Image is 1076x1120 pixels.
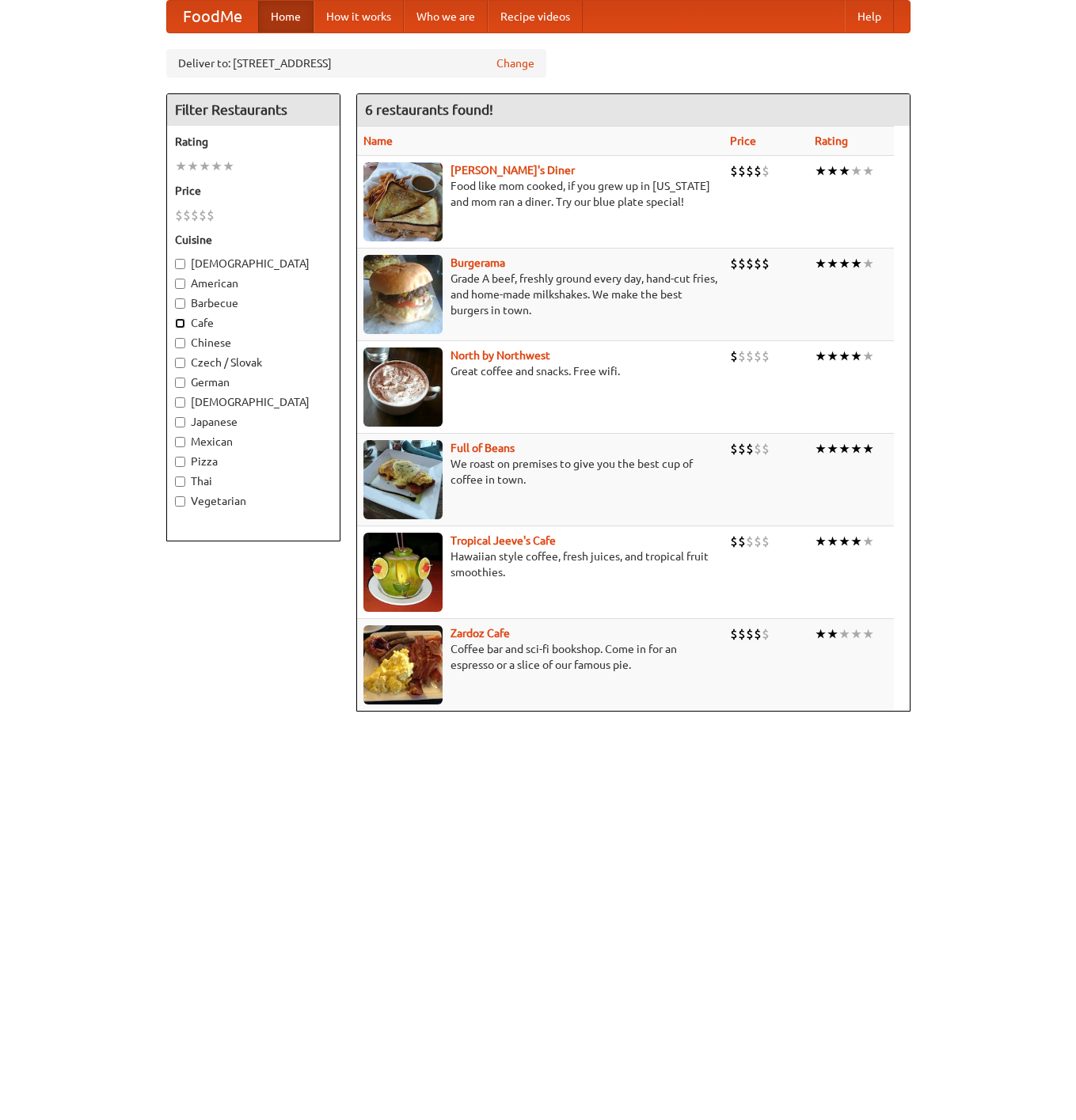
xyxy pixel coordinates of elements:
[838,625,850,643] li: ★
[363,162,443,241] img: sallys.jpg
[738,347,746,365] li: $
[314,1,404,32] a: How it works
[762,625,770,643] li: $
[175,378,185,388] input: German
[175,275,332,291] label: American
[815,625,827,643] li: ★
[175,496,185,507] input: Vegetarian
[175,457,185,467] input: Pizza
[175,338,185,348] input: Chinese
[363,178,717,210] p: Food like mom cooked, if you grew up in [US_STATE] and mom ran a diner. Try our blue plate special!
[175,476,185,487] input: Thai
[199,207,207,224] li: $
[746,440,754,457] li: $
[862,347,874,365] li: ★
[207,207,215,224] li: $
[175,355,332,370] label: Czech / Slovak
[762,347,770,365] li: $
[175,298,185,309] input: Barbecue
[762,162,770,180] li: $
[363,135,393,147] a: Name
[838,533,850,550] li: ★
[815,255,827,272] li: ★
[754,347,762,365] li: $
[738,625,746,643] li: $
[488,1,583,32] a: Recipe videos
[754,162,762,180] li: $
[738,255,746,272] li: $
[363,363,717,379] p: Great coffee and snacks. Free wifi.
[730,135,756,147] a: Price
[175,473,332,489] label: Thai
[258,1,314,32] a: Home
[175,335,332,351] label: Chinese
[746,625,754,643] li: $
[175,394,332,410] label: [DEMOGRAPHIC_DATA]
[730,162,738,180] li: $
[838,347,850,365] li: ★
[850,440,862,457] li: ★
[827,255,838,272] li: ★
[815,347,827,365] li: ★
[363,440,443,519] img: beans.jpg
[175,358,185,368] input: Czech / Slovak
[762,440,770,457] li: $
[850,533,862,550] li: ★
[175,318,185,328] input: Cafe
[183,207,191,224] li: $
[451,164,575,177] a: [PERSON_NAME]'s Diner
[838,255,850,272] li: ★
[862,625,874,643] li: ★
[222,158,234,175] li: ★
[451,442,515,454] a: Full of Beans
[451,349,550,362] a: North by Northwest
[827,162,838,180] li: ★
[451,627,510,640] a: Zardoz Cafe
[175,158,187,175] li: ★
[738,533,746,550] li: $
[730,625,738,643] li: $
[827,440,838,457] li: ★
[175,397,185,408] input: [DEMOGRAPHIC_DATA]
[827,347,838,365] li: ★
[404,1,488,32] a: Who we are
[175,295,332,311] label: Barbecue
[451,256,505,269] a: Burgerama
[363,347,443,427] img: north.jpg
[363,255,443,334] img: burgerama.jpg
[862,255,874,272] li: ★
[175,374,332,390] label: German
[738,162,746,180] li: $
[365,102,493,117] ng-pluralize: 6 restaurants found!
[730,255,738,272] li: $
[754,533,762,550] li: $
[175,434,332,450] label: Mexican
[175,493,332,509] label: Vegetarian
[730,347,738,365] li: $
[191,207,199,224] li: $
[827,533,838,550] li: ★
[815,440,827,457] li: ★
[175,279,185,289] input: American
[762,255,770,272] li: $
[850,162,862,180] li: ★
[815,533,827,550] li: ★
[762,533,770,550] li: $
[175,256,332,271] label: [DEMOGRAPHIC_DATA]
[175,232,332,248] h5: Cuisine
[815,162,827,180] li: ★
[175,417,185,427] input: Japanese
[815,135,848,147] a: Rating
[754,255,762,272] li: $
[838,162,850,180] li: ★
[754,440,762,457] li: $
[363,549,717,580] p: Hawaiian style coffee, fresh juices, and tropical fruit smoothies.
[746,162,754,180] li: $
[850,625,862,643] li: ★
[175,454,332,469] label: Pizza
